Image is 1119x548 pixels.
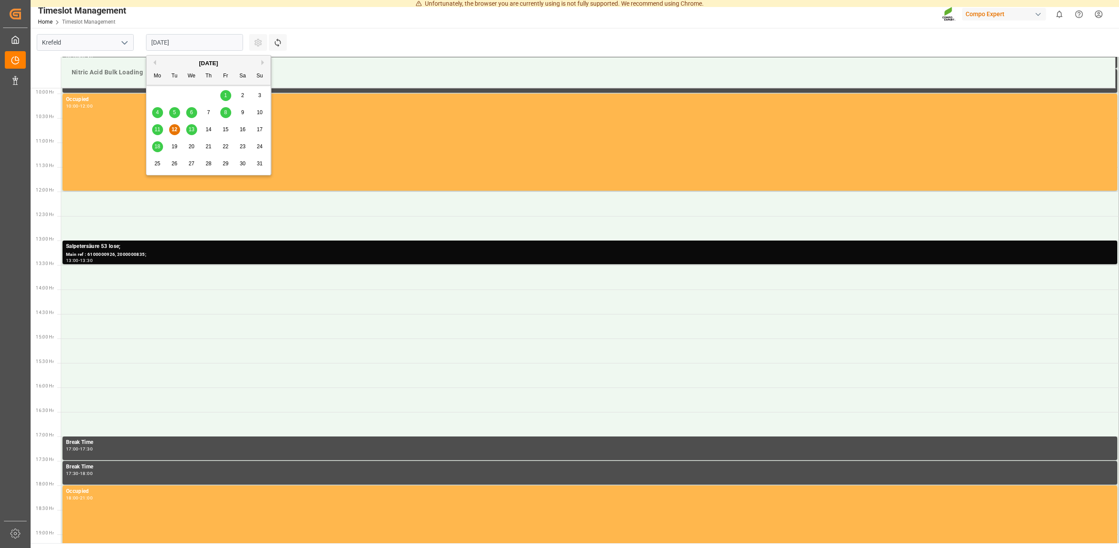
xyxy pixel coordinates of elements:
div: Choose Saturday, August 9th, 2025 [237,107,248,118]
span: 14:00 Hr [36,286,54,290]
div: Choose Sunday, August 24th, 2025 [254,141,265,152]
div: 17:30 [66,471,79,475]
span: 29 [222,161,228,167]
div: Break Time [66,463,1114,471]
span: 15:30 Hr [36,359,54,364]
input: DD.MM.YYYY [146,34,243,51]
span: 11:00 Hr [36,139,54,143]
div: Choose Wednesday, August 27th, 2025 [186,158,197,169]
div: Choose Sunday, August 3rd, 2025 [254,90,265,101]
span: 12:00 Hr [36,188,54,192]
div: Choose Friday, August 29th, 2025 [220,158,231,169]
button: open menu [118,36,131,49]
div: 17:00 [66,447,79,451]
div: Choose Saturday, August 30th, 2025 [237,158,248,169]
div: Choose Thursday, August 7th, 2025 [203,107,214,118]
span: 19:00 Hr [36,531,54,535]
div: Choose Tuesday, August 12th, 2025 [169,124,180,135]
span: 11:30 Hr [36,163,54,168]
span: 31 [257,161,262,167]
div: 12:00 [80,104,93,108]
span: 10:30 Hr [36,114,54,119]
div: Choose Monday, August 4th, 2025 [152,107,163,118]
button: Previous Month [151,60,156,65]
span: 17:30 Hr [36,457,54,462]
span: 14:30 Hr [36,310,54,315]
div: Choose Thursday, August 28th, 2025 [203,158,214,169]
span: 18:00 Hr [36,482,54,486]
div: 17:30 [80,447,93,451]
span: 11 [154,126,160,133]
div: Choose Monday, August 11th, 2025 [152,124,163,135]
button: Next Month [261,60,267,65]
div: Choose Saturday, August 2nd, 2025 [237,90,248,101]
span: 13 [188,126,194,133]
span: 26 [171,161,177,167]
div: Choose Wednesday, August 13th, 2025 [186,124,197,135]
div: Choose Tuesday, August 26th, 2025 [169,158,180,169]
div: - [79,471,80,475]
div: Choose Monday, August 18th, 2025 [152,141,163,152]
a: Home [38,19,52,25]
div: Occupied [66,487,1114,496]
div: Choose Wednesday, August 20th, 2025 [186,141,197,152]
div: Choose Tuesday, August 19th, 2025 [169,141,180,152]
div: Choose Friday, August 22nd, 2025 [220,141,231,152]
div: Th [203,71,214,82]
span: 30 [240,161,245,167]
span: 8 [224,109,227,115]
span: 13:30 Hr [36,261,54,266]
div: Choose Sunday, August 17th, 2025 [254,124,265,135]
div: Break Time [66,438,1114,447]
button: Compo Expert [962,6,1049,22]
div: Choose Friday, August 15th, 2025 [220,124,231,135]
div: Choose Sunday, August 10th, 2025 [254,107,265,118]
div: 13:00 [66,258,79,262]
span: 24 [257,143,262,150]
input: Type to search/select [37,34,134,51]
div: - [79,104,80,108]
div: 21:00 [80,496,93,500]
span: 10 [257,109,262,115]
div: Choose Thursday, August 21st, 2025 [203,141,214,152]
span: 17 [257,126,262,133]
span: 2 [241,92,244,98]
span: 28 [205,161,211,167]
div: Compo Expert [962,8,1046,21]
span: 12 [171,126,177,133]
div: 18:00 [66,496,79,500]
span: 23 [240,143,245,150]
div: - [79,447,80,451]
span: 25 [154,161,160,167]
span: 20 [188,143,194,150]
span: 17:00 Hr [36,433,54,437]
div: Choose Saturday, August 23rd, 2025 [237,141,248,152]
span: 7 [207,109,210,115]
div: Salpetersäure 53 lose; [66,242,1114,251]
span: 18 [154,143,160,150]
div: Main ref : 6100000926, 2000000835; [66,251,1114,258]
span: 13:00 Hr [36,237,54,241]
span: 16:00 Hr [36,384,54,388]
span: 27 [188,161,194,167]
span: 16 [240,126,245,133]
span: 9 [241,109,244,115]
div: Choose Sunday, August 31st, 2025 [254,158,265,169]
div: [DATE] [146,59,271,68]
div: Choose Saturday, August 16th, 2025 [237,124,248,135]
span: 18:30 Hr [36,506,54,511]
span: 12:30 Hr [36,212,54,217]
img: Screenshot%202023-09-29%20at%2010.02.21.png_1712312052.png [942,7,956,22]
div: 10:00 [66,104,79,108]
span: 4 [156,109,159,115]
span: 22 [222,143,228,150]
span: 1 [224,92,227,98]
div: Tu [169,71,180,82]
span: 3 [258,92,261,98]
div: Occupied [66,95,1114,104]
span: 19 [171,143,177,150]
div: Choose Monday, August 25th, 2025 [152,158,163,169]
span: 6 [190,109,193,115]
span: 10:00 Hr [36,90,54,94]
span: 21 [205,143,211,150]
